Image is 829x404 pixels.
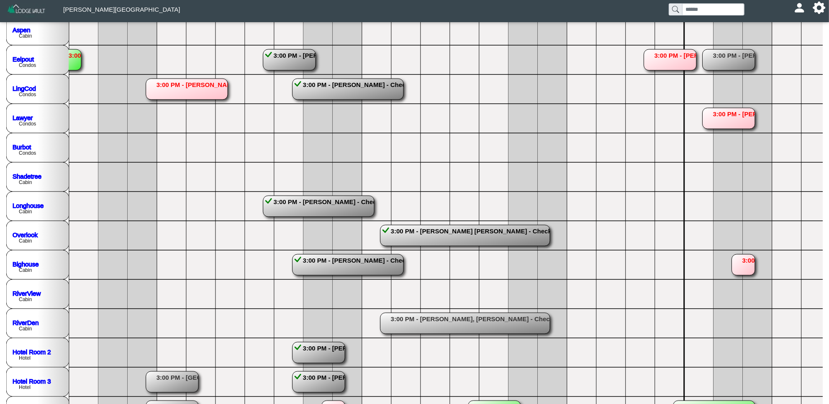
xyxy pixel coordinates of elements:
[19,33,32,39] text: Cabin
[19,121,36,127] text: Condos
[19,209,32,215] text: Cabin
[13,143,31,150] a: Burbot
[19,267,32,273] text: Cabin
[13,84,36,92] a: LingCod
[19,355,31,361] text: Hotel
[19,297,32,302] text: Cabin
[796,5,803,11] svg: person fill
[13,377,51,384] a: Hotel Room 3
[19,92,36,97] text: Condos
[13,202,44,209] a: Longhouse
[13,55,34,62] a: Eelpout
[7,3,46,18] img: Z
[13,114,33,121] a: Lawyer
[13,348,51,355] a: Hotel Room 2
[19,179,32,185] text: Cabin
[13,319,39,326] a: RiverDen
[19,326,32,332] text: Cabin
[19,150,36,156] text: Condos
[19,62,36,68] text: Condos
[13,172,41,179] a: Shadetree
[19,238,32,244] text: Cabin
[13,289,41,297] a: RiverView
[13,26,31,33] a: Aspen
[19,384,31,390] text: Hotel
[13,231,38,238] a: Overlook
[672,6,679,13] svg: search
[816,5,822,11] svg: gear fill
[13,260,39,267] a: Bighouse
